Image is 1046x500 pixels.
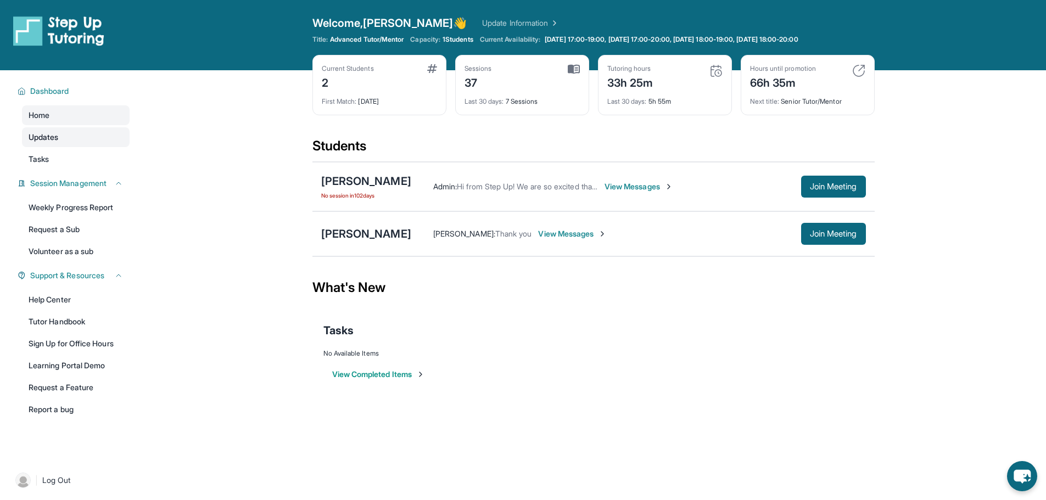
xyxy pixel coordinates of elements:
a: [DATE] 17:00-19:00, [DATE] 17:00-20:00, [DATE] 18:00-19:00, [DATE] 18:00-20:00 [542,35,800,44]
a: Sign Up for Office Hours [22,334,130,353]
a: Tasks [22,149,130,169]
a: Learning Portal Demo [22,356,130,375]
a: Help Center [22,290,130,310]
button: Join Meeting [801,223,866,245]
img: Chevron-Right [598,229,607,238]
a: Report a bug [22,400,130,419]
img: user-img [15,473,31,488]
button: Join Meeting [801,176,866,198]
span: Home [29,110,49,121]
div: [PERSON_NAME] [321,226,411,241]
span: Join Meeting [810,231,857,237]
a: |Log Out [11,468,130,492]
a: Update Information [482,18,559,29]
span: Last 30 days : [607,97,647,105]
div: [PERSON_NAME] [321,173,411,189]
div: Tutoring hours [607,64,653,73]
button: Session Management [26,178,123,189]
a: Volunteer as a sub [22,241,130,261]
a: Tutor Handbook [22,312,130,332]
span: Welcome, [PERSON_NAME] 👋 [312,15,467,31]
div: Sessions [465,64,492,73]
img: logo [13,15,104,46]
a: Request a Sub [22,220,130,239]
span: Capacity: [410,35,440,44]
img: card [568,64,580,74]
span: Join Meeting [810,183,857,190]
img: Chevron Right [548,18,559,29]
span: Advanced Tutor/Mentor [330,35,404,44]
span: Title: [312,35,328,44]
div: 33h 25m [607,73,653,91]
span: Admin : [433,182,457,191]
div: No Available Items [323,349,864,358]
button: Support & Resources [26,270,123,281]
div: Current Students [322,64,374,73]
span: Session Management [30,178,107,189]
a: Updates [22,127,130,147]
button: chat-button [1007,461,1037,491]
div: 2 [322,73,374,91]
span: Thank you [495,229,532,238]
span: Tasks [29,154,49,165]
div: 66h 35m [750,73,816,91]
span: First Match : [322,97,357,105]
span: Log Out [42,475,71,486]
span: Current Availability: [480,35,540,44]
img: card [709,64,723,77]
span: | [35,474,38,487]
span: View Messages [538,228,607,239]
img: card [852,64,865,77]
span: View Messages [605,181,673,192]
div: Senior Tutor/Mentor [750,91,865,106]
div: Students [312,137,875,161]
div: Hours until promotion [750,64,816,73]
span: Dashboard [30,86,69,97]
span: No session in 102 days [321,191,411,200]
div: 37 [465,73,492,91]
span: Next title : [750,97,780,105]
span: 1 Students [443,35,473,44]
span: Last 30 days : [465,97,504,105]
img: card [427,64,437,73]
span: [DATE] 17:00-19:00, [DATE] 17:00-20:00, [DATE] 18:00-19:00, [DATE] 18:00-20:00 [545,35,798,44]
span: Support & Resources [30,270,104,281]
div: [DATE] [322,91,437,106]
a: Home [22,105,130,125]
button: Dashboard [26,86,123,97]
span: Tasks [323,323,354,338]
span: [PERSON_NAME] : [433,229,495,238]
a: Request a Feature [22,378,130,397]
div: 5h 55m [607,91,723,106]
div: 7 Sessions [465,91,580,106]
button: View Completed Items [332,369,425,380]
a: Weekly Progress Report [22,198,130,217]
div: What's New [312,263,875,312]
img: Chevron-Right [664,182,673,191]
span: Updates [29,132,59,143]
